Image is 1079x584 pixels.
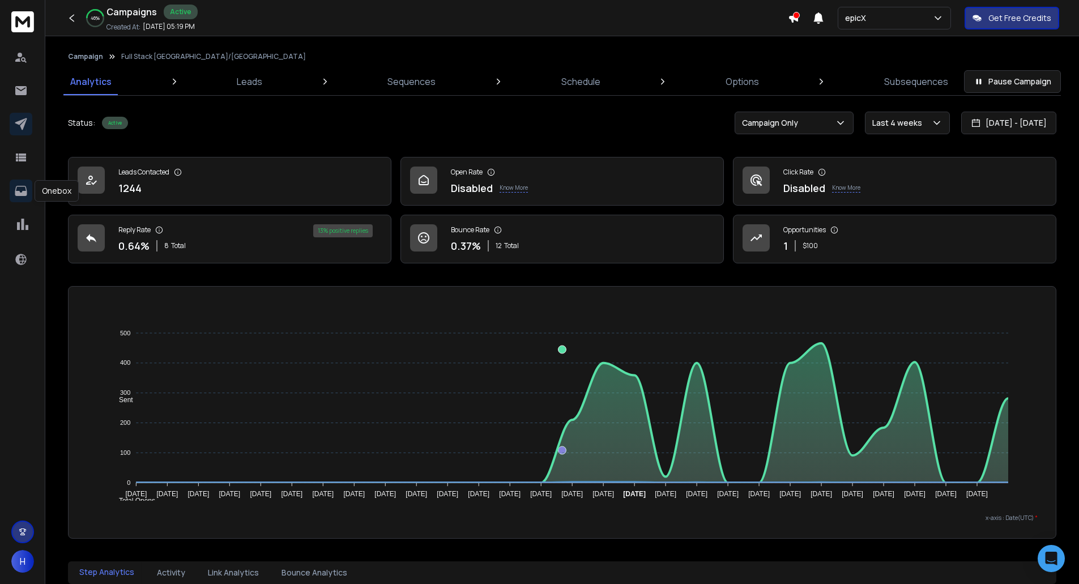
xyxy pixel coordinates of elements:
[219,490,240,498] tspan: [DATE]
[87,514,1038,522] p: x-axis : Date(UTC)
[143,22,195,31] p: [DATE] 05:19 PM
[451,180,493,196] p: Disabled
[68,52,103,61] button: Campaign
[120,389,130,396] tspan: 300
[733,215,1056,263] a: Opportunities1$100
[988,12,1051,24] p: Get Free Credits
[783,180,825,196] p: Disabled
[118,180,142,196] p: 1244
[783,168,813,177] p: Click Rate
[400,215,724,263] a: Bounce Rate0.37%12Total
[68,157,391,206] a: Leads Contacted1244
[500,184,528,193] p: Know More
[171,241,186,250] span: Total
[237,75,262,88] p: Leads
[845,12,871,24] p: epicX
[381,68,442,95] a: Sequences
[127,479,130,486] tspan: 0
[106,5,157,19] h1: Campaigns
[748,490,770,498] tspan: [DATE]
[250,490,271,498] tspan: [DATE]
[451,238,481,254] p: 0.37 %
[110,396,133,404] span: Sent
[406,490,427,498] tspan: [DATE]
[872,117,927,129] p: Last 4 weeks
[623,490,646,498] tspan: [DATE]
[387,75,436,88] p: Sequences
[842,490,863,498] tspan: [DATE]
[63,68,118,95] a: Analytics
[966,490,988,498] tspan: [DATE]
[11,550,34,573] button: H
[686,490,707,498] tspan: [DATE]
[437,490,458,498] tspan: [DATE]
[120,360,130,366] tspan: 400
[120,419,130,426] tspan: 200
[655,490,676,498] tspan: [DATE]
[935,490,957,498] tspan: [DATE]
[468,490,489,498] tspan: [DATE]
[118,168,169,177] p: Leads Contacted
[561,75,600,88] p: Schedule
[110,497,155,505] span: Total Opens
[121,52,306,61] p: Full Stack [GEOGRAPHIC_DATA]/[GEOGRAPHIC_DATA]
[499,490,521,498] tspan: [DATE]
[451,168,483,177] p: Open Rate
[719,68,766,95] a: Options
[313,224,373,237] div: 13 % positive replies
[70,75,112,88] p: Analytics
[961,112,1056,134] button: [DATE] - [DATE]
[592,490,614,498] tspan: [DATE]
[374,490,396,498] tspan: [DATE]
[120,449,130,456] tspan: 100
[832,184,860,193] p: Know More
[873,490,894,498] tspan: [DATE]
[811,490,832,498] tspan: [DATE]
[312,490,334,498] tspan: [DATE]
[281,490,302,498] tspan: [DATE]
[717,490,739,498] tspan: [DATE]
[904,490,926,498] tspan: [DATE]
[726,75,759,88] p: Options
[742,117,803,129] p: Campaign Only
[343,490,365,498] tspan: [DATE]
[733,157,1056,206] a: Click RateDisabledKnow More
[965,7,1059,29] button: Get Free Credits
[496,241,502,250] span: 12
[783,238,788,254] p: 1
[561,490,583,498] tspan: [DATE]
[118,238,150,254] p: 0.64 %
[187,490,209,498] tspan: [DATE]
[68,215,391,263] a: Reply Rate0.64%8Total13% positive replies
[779,490,801,498] tspan: [DATE]
[91,15,100,22] p: 46 %
[504,241,519,250] span: Total
[877,68,955,95] a: Subsequences
[555,68,607,95] a: Schedule
[803,241,818,250] p: $ 100
[164,241,169,250] span: 8
[68,117,95,129] p: Status:
[1038,545,1065,572] div: Open Intercom Messenger
[783,225,826,235] p: Opportunities
[120,330,130,336] tspan: 500
[35,180,79,202] div: Onebox
[102,117,128,129] div: Active
[156,490,178,498] tspan: [DATE]
[400,157,724,206] a: Open RateDisabledKnow More
[164,5,198,19] div: Active
[451,225,489,235] p: Bounce Rate
[125,490,147,498] tspan: [DATE]
[230,68,269,95] a: Leads
[964,70,1061,93] button: Pause Campaign
[530,490,552,498] tspan: [DATE]
[118,225,151,235] p: Reply Rate
[106,23,140,32] p: Created At:
[884,75,948,88] p: Subsequences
